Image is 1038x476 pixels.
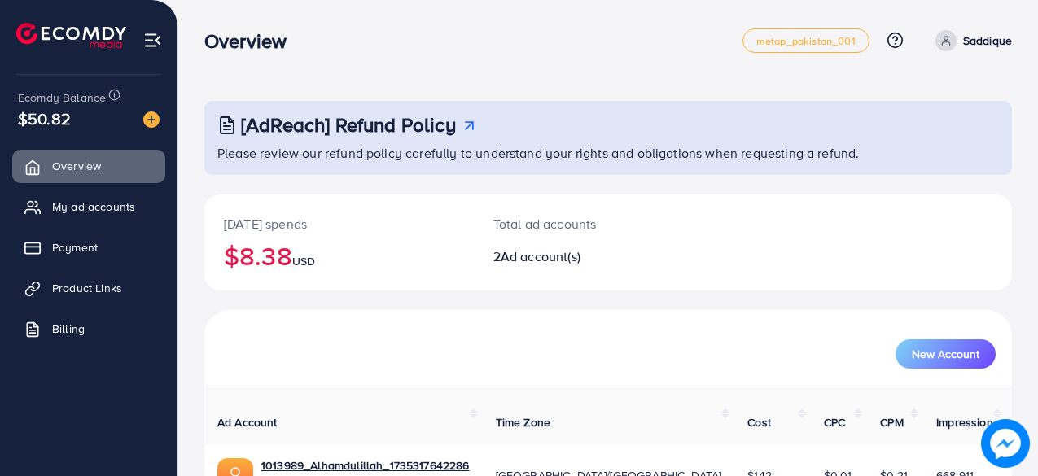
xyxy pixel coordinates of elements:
[16,23,126,48] img: logo
[261,457,470,474] a: 1013989_Alhamdulillah_1735317642286
[496,414,550,430] span: Time Zone
[756,36,856,46] span: metap_pakistan_001
[18,90,106,106] span: Ecomdy Balance
[241,113,456,137] h3: [AdReach] Refund Policy
[747,414,771,430] span: Cost
[18,107,71,130] span: $50.82
[52,199,135,215] span: My ad accounts
[12,312,165,345] a: Billing
[12,190,165,223] a: My ad accounts
[936,414,993,430] span: Impression
[12,231,165,264] a: Payment
[12,272,165,304] a: Product Links
[217,414,278,430] span: Ad Account
[217,143,1002,163] p: Please review our refund policy carefully to understand your rights and obligations when requesti...
[912,348,979,360] span: New Account
[963,31,1012,50] p: Saddique
[929,30,1012,51] a: Saddique
[742,28,869,53] a: metap_pakistan_001
[143,31,162,50] img: menu
[52,158,101,174] span: Overview
[224,240,454,271] h2: $8.38
[501,247,580,265] span: Ad account(s)
[143,111,160,128] img: image
[824,414,845,430] span: CPC
[224,214,454,234] p: [DATE] spends
[292,253,315,269] span: USD
[982,420,1030,468] img: image
[12,150,165,182] a: Overview
[880,414,903,430] span: CPM
[52,321,85,337] span: Billing
[52,239,98,255] span: Payment
[493,249,656,264] h2: 2
[493,214,656,234] p: Total ad accounts
[52,280,122,296] span: Product Links
[896,339,996,369] button: New Account
[204,29,300,53] h3: Overview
